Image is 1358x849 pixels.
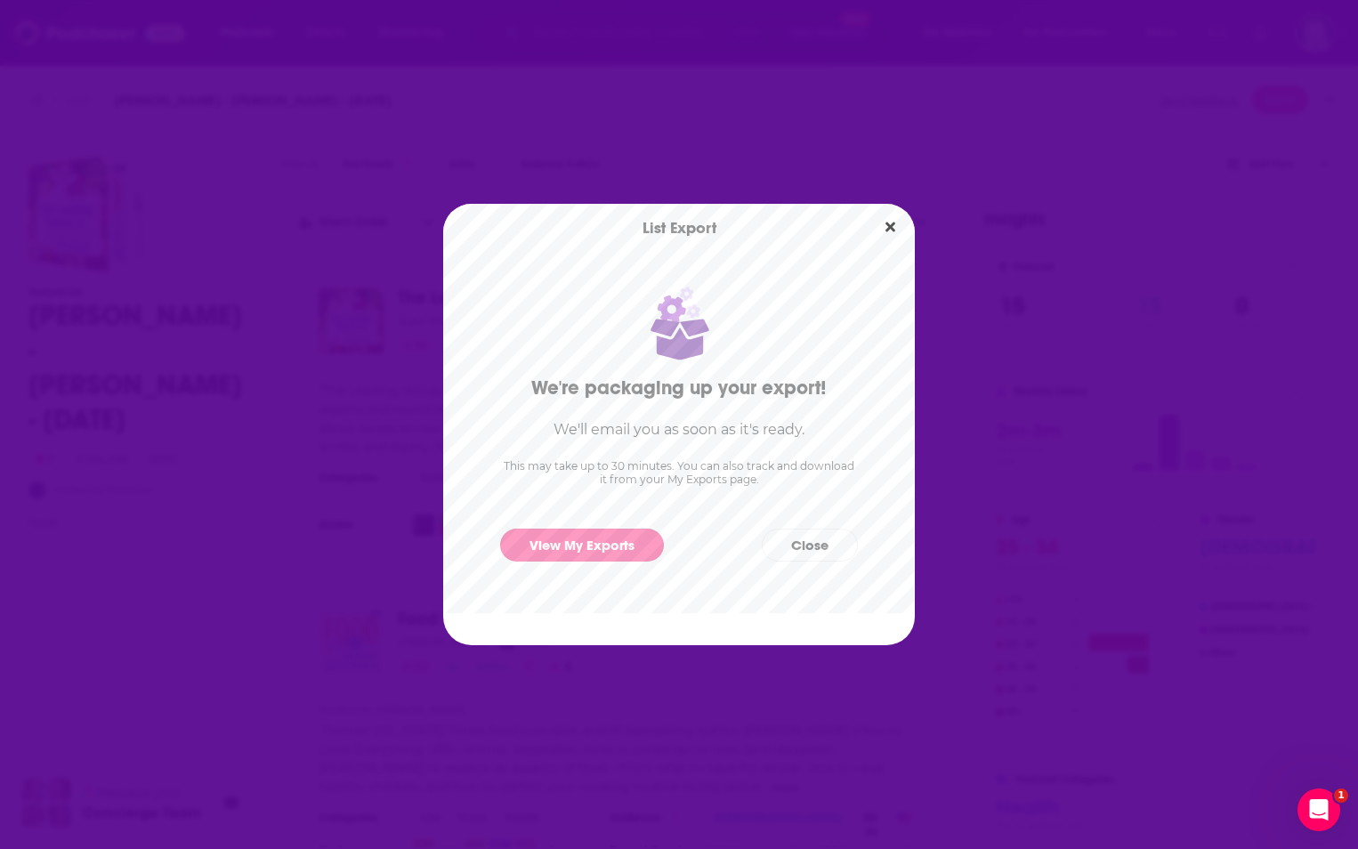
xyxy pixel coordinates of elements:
[500,459,858,486] p: This may take up to 30 minutes. You can also track and download it from your My Exports page.
[878,216,902,239] button: Close
[1297,788,1340,831] iframe: Intercom live chat
[1334,788,1348,803] span: 1
[554,421,804,438] h3: We'll email you as soon as it's ready.
[531,376,827,400] h2: We're packaging up your export!
[762,529,858,562] button: Close
[443,204,915,252] div: List Export
[500,529,664,562] a: View My Exports
[650,284,709,361] img: Package with cogs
